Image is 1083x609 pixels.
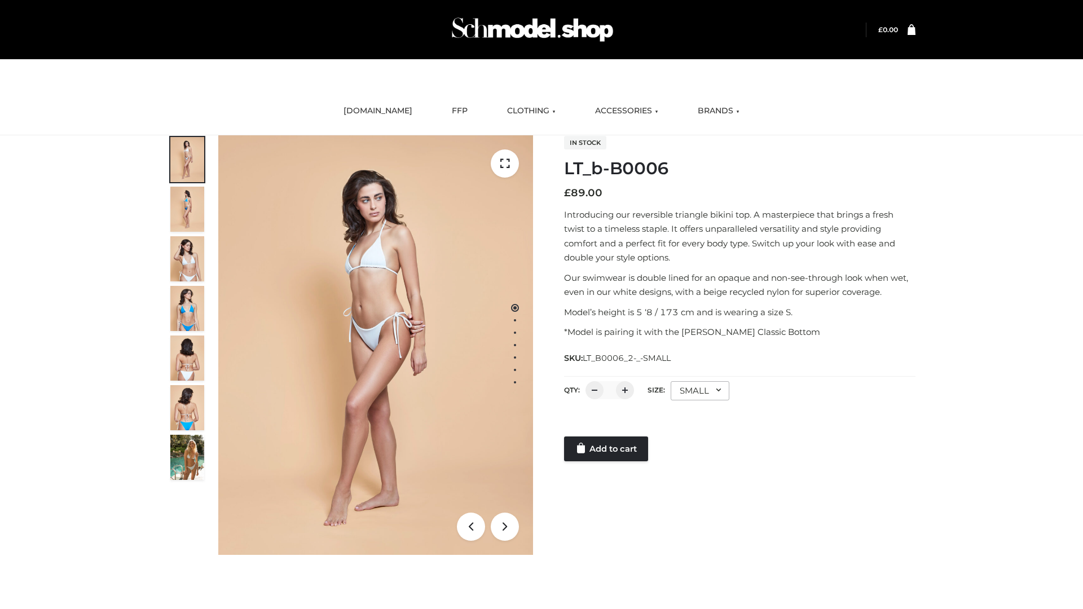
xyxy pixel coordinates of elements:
[335,99,421,123] a: [DOMAIN_NAME]
[170,336,204,381] img: ArielClassicBikiniTop_CloudNine_AzureSky_OW114ECO_7-scaled.jpg
[671,381,729,400] div: SMALL
[564,271,915,299] p: Our swimwear is double lined for an opaque and non-see-through look when wet, even in our white d...
[218,135,533,555] img: ArielClassicBikiniTop_CloudNine_AzureSky_OW114ECO_1
[878,25,883,34] span: £
[564,305,915,320] p: Model’s height is 5 ‘8 / 173 cm and is wearing a size S.
[564,325,915,339] p: *Model is pairing it with the [PERSON_NAME] Classic Bottom
[564,208,915,265] p: Introducing our reversible triangle bikini top. A masterpiece that brings a fresh twist to a time...
[448,7,617,52] img: Schmodel Admin 964
[564,386,580,394] label: QTY:
[878,25,898,34] a: £0.00
[564,187,571,199] span: £
[564,436,648,461] a: Add to cart
[648,386,665,394] label: Size:
[689,99,748,123] a: BRANDS
[587,99,667,123] a: ACCESSORIES
[170,236,204,281] img: ArielClassicBikiniTop_CloudNine_AzureSky_OW114ECO_3-scaled.jpg
[499,99,564,123] a: CLOTHING
[564,351,672,365] span: SKU:
[564,136,606,149] span: In stock
[443,99,476,123] a: FFP
[583,353,671,363] span: LT_B0006_2-_-SMALL
[170,435,204,480] img: Arieltop_CloudNine_AzureSky2.jpg
[564,158,915,179] h1: LT_b-B0006
[170,187,204,232] img: ArielClassicBikiniTop_CloudNine_AzureSky_OW114ECO_2-scaled.jpg
[878,25,898,34] bdi: 0.00
[170,137,204,182] img: ArielClassicBikiniTop_CloudNine_AzureSky_OW114ECO_1-scaled.jpg
[170,385,204,430] img: ArielClassicBikiniTop_CloudNine_AzureSky_OW114ECO_8-scaled.jpg
[170,286,204,331] img: ArielClassicBikiniTop_CloudNine_AzureSky_OW114ECO_4-scaled.jpg
[564,187,602,199] bdi: 89.00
